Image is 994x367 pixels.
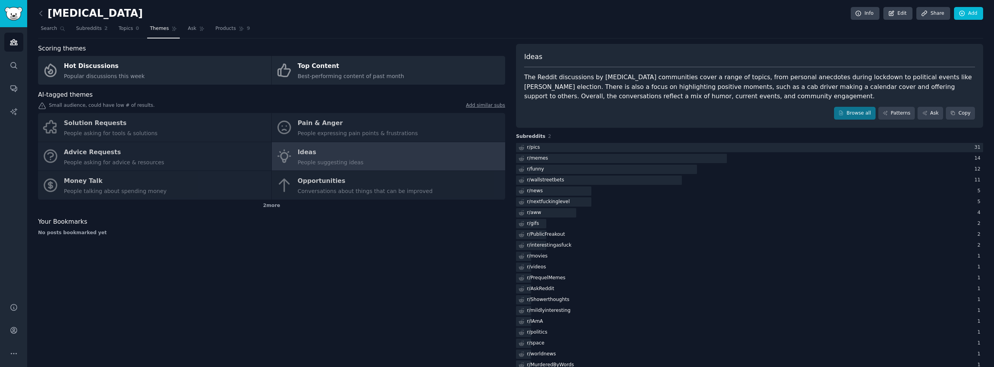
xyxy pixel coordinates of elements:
[977,231,983,238] div: 2
[977,253,983,260] div: 1
[527,275,565,282] div: r/ PrequelMemes
[516,295,983,305] a: r/Showerthoughts1
[466,102,505,110] a: Add similar subs
[977,264,983,271] div: 1
[527,318,543,325] div: r/ IAmA
[516,219,983,229] a: r/gifs2
[516,154,983,163] a: r/memes14
[527,307,570,314] div: r/ mildlyinteresting
[38,23,68,38] a: Search
[298,60,404,73] div: Top Content
[954,7,983,20] a: Add
[516,339,983,348] a: r/space1
[527,285,554,292] div: r/ AskReddit
[977,242,983,249] div: 2
[516,284,983,294] a: r/AskReddit1
[977,220,983,227] div: 2
[527,198,570,205] div: r/ nextfuckinglevel
[104,25,108,32] span: 2
[527,340,544,347] div: r/ space
[527,231,565,238] div: r/ PublicFreakout
[516,273,983,283] a: r/PrequelMemes1
[974,177,983,184] div: 11
[118,25,133,32] span: Topics
[977,318,983,325] div: 1
[41,25,57,32] span: Search
[73,23,110,38] a: Subreddits2
[883,7,912,20] a: Edit
[38,200,505,212] div: 2 more
[527,166,544,173] div: r/ funny
[247,25,250,32] span: 9
[136,25,139,32] span: 0
[516,263,983,272] a: r/videos1
[527,144,540,151] div: r/ pics
[974,155,983,162] div: 14
[977,209,983,216] div: 4
[527,253,547,260] div: r/ movies
[516,241,983,250] a: r/interestingasfuck2
[977,275,983,282] div: 1
[527,242,572,249] div: r/ interestingasfuck
[918,107,943,120] a: Ask
[516,133,546,140] span: Subreddits
[38,90,93,100] span: AI-tagged themes
[516,350,983,359] a: r/worldnews1
[527,177,564,184] div: r/ wallstreetbets
[38,56,271,85] a: Hot DiscussionsPopular discussions this week
[834,107,876,120] a: Browse all
[527,188,543,195] div: r/ news
[878,107,915,120] a: Patterns
[64,73,145,79] span: Popular discussions this week
[38,44,86,54] span: Scoring themes
[977,285,983,292] div: 1
[38,102,505,110] div: Small audience, could have low # of results.
[215,25,236,32] span: Products
[272,56,505,85] a: Top ContentBest-performing content of past month
[977,307,983,314] div: 1
[977,329,983,336] div: 1
[38,217,87,227] span: Your Bookmarks
[147,23,180,38] a: Themes
[977,198,983,205] div: 5
[516,306,983,316] a: r/mildlyinteresting1
[527,209,541,216] div: r/ aww
[516,186,983,196] a: r/news5
[516,165,983,174] a: r/funny12
[851,7,879,20] a: Info
[527,296,569,303] div: r/ Showerthoughts
[524,52,542,62] span: Ideas
[516,208,983,218] a: r/aww4
[116,23,142,38] a: Topics0
[516,143,983,153] a: r/pics31
[76,25,102,32] span: Subreddits
[977,296,983,303] div: 1
[213,23,253,38] a: Products9
[188,25,196,32] span: Ask
[527,220,539,227] div: r/ gifs
[516,317,983,327] a: r/IAmA1
[524,73,975,101] div: The Reddit discussions by [MEDICAL_DATA] communities cover a range of topics, from personal anecd...
[946,107,975,120] button: Copy
[527,155,548,162] div: r/ memes
[974,166,983,173] div: 12
[516,230,983,240] a: r/PublicFreakout2
[150,25,169,32] span: Themes
[977,340,983,347] div: 1
[527,329,547,336] div: r/ politics
[548,134,551,139] span: 2
[527,351,556,358] div: r/ worldnews
[516,328,983,337] a: r/politics1
[298,73,404,79] span: Best-performing content of past month
[516,197,983,207] a: r/nextfuckinglevel5
[974,144,983,151] div: 31
[38,230,505,237] div: No posts bookmarked yet
[527,264,546,271] div: r/ videos
[64,60,145,73] div: Hot Discussions
[977,351,983,358] div: 1
[38,7,143,20] h2: [MEDICAL_DATA]
[185,23,207,38] a: Ask
[516,176,983,185] a: r/wallstreetbets11
[916,7,950,20] a: Share
[977,188,983,195] div: 5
